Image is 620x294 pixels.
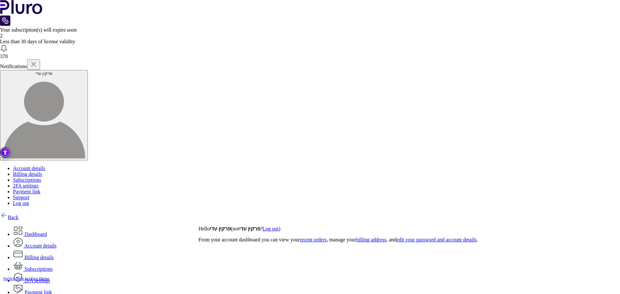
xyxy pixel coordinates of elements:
[30,60,37,68] img: x.svg
[13,166,45,171] a: Account details
[13,177,41,183] a: Subscriptions
[13,171,42,177] a: Billing details
[397,237,477,242] a: edit your password and account details
[198,237,620,243] p: From your account dashboard you can view your , manage your , and .
[300,237,327,242] a: recent orders
[13,195,29,200] a: Support
[13,243,57,248] a: Account details
[198,226,620,232] p: Hello (not ? )
[3,276,49,281] a: Switch back to pluro Demo
[210,226,231,231] strong: פרקין עדי
[13,231,47,237] a: Dashboard
[13,266,53,272] a: Subscriptions
[3,76,85,158] img: user avatar
[13,255,54,260] a: Billing details
[13,189,40,194] a: Payment link
[3,71,85,76] div: פרקין עדי
[356,237,387,242] a: billing address
[263,226,279,231] a: Log out
[13,278,50,283] a: 2FA settings
[13,183,38,188] a: 2FA settings
[13,200,29,206] a: Log out
[239,226,260,231] strong: פרקין עדי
